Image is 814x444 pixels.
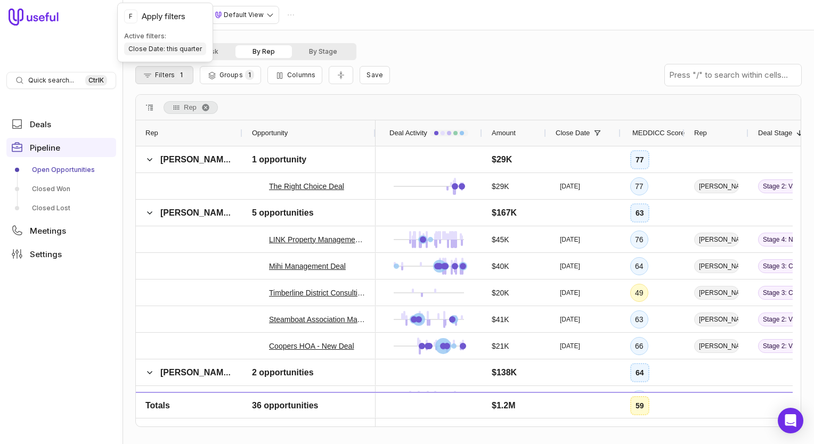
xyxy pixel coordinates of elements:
[269,393,366,406] a: The Coral Company Nationals
[635,286,644,299] div: 49
[85,75,107,86] kbd: Ctrl K
[635,313,644,326] div: 63
[6,161,116,178] a: Open Opportunities
[28,76,74,85] span: Quick search...
[245,70,254,80] span: 1
[635,340,644,352] div: 66
[694,233,739,246] span: [PERSON_NAME]
[492,260,509,273] span: $40K
[184,101,197,114] span: Rep
[389,127,427,139] span: Deal Activity
[252,207,314,219] span: 5 opportunities
[492,286,509,299] span: $20K
[632,127,685,139] span: MEDDICC Score
[492,127,516,139] span: Amount
[135,66,193,84] button: Filter Pipeline
[560,262,580,270] time: [DATE]
[694,259,739,273] span: [PERSON_NAME]
[492,313,509,326] span: $41K
[200,66,261,84] button: Group Pipeline
[636,366,644,379] div: 64
[164,101,218,114] div: Row Groups
[329,66,353,85] button: Collapse all rows
[160,155,232,164] span: [PERSON_NAME]
[636,153,644,166] div: 77
[155,71,175,79] span: Filters
[6,244,116,264] a: Settings
[30,144,60,152] span: Pipeline
[560,289,580,297] time: [DATE]
[360,66,390,84] button: Create a new saved view
[694,392,739,406] span: [PERSON_NAME]
[6,138,116,157] a: Pipeline
[6,180,116,198] a: Closed Won
[160,368,232,377] span: [PERSON_NAME]
[252,127,288,139] span: Opportunity
[560,235,580,244] time: [DATE]
[556,127,590,139] span: Close Date
[560,395,580,404] time: [DATE]
[287,71,315,79] span: Columns
[6,114,116,134] a: Deals
[219,71,243,79] span: Groups
[269,233,366,246] a: LINK Property Management - New Deal
[30,227,66,235] span: Meetings
[124,43,206,55] div: Close Date: this quarter
[124,10,137,23] kbd: F
[635,180,644,193] div: 77
[124,10,206,23] div: Apply filters
[177,70,186,80] span: 1
[694,286,739,300] span: [PERSON_NAME]
[694,179,739,193] span: [PERSON_NAME]
[560,342,580,350] time: [DATE]
[694,313,739,326] span: [PERSON_NAME]
[492,366,517,379] span: $138K
[492,180,509,193] span: $29K
[492,340,509,352] span: $21K
[636,207,644,219] div: 63
[252,366,314,379] span: 2 opportunities
[665,64,801,86] input: Press "/" to search within cells...
[560,315,580,324] time: [DATE]
[145,127,158,139] span: Rep
[6,221,116,240] a: Meetings
[492,153,512,166] span: $29K
[367,71,383,79] span: Save
[164,101,218,114] span: Rep. Press ENTER to sort. Press DELETE to remove
[30,250,62,258] span: Settings
[492,233,509,246] span: $45K
[30,120,51,128] span: Deals
[124,32,206,40] div: Active filters:
[778,408,803,433] div: Open Intercom Messenger
[269,340,354,352] a: Coopers HOA - New Deal
[6,161,116,217] div: Pipeline submenu
[560,182,580,191] time: [DATE]
[635,260,644,273] div: 64
[283,7,299,23] button: Actions
[492,393,509,406] span: $48K
[694,127,707,139] span: Rep
[269,260,346,273] a: Mihi Management Deal
[630,120,675,146] div: MEDDICC Score
[269,313,366,326] a: Steamboat Association Management Deal
[758,127,792,139] span: Deal Stage
[269,286,366,299] a: Timberline District Consulting - New Deal
[635,233,644,246] div: 76
[252,153,306,166] span: 1 opportunity
[6,200,116,217] a: Closed Lost
[269,180,344,193] a: The Right Choice Deal
[694,339,739,353] span: [PERSON_NAME]
[160,208,232,217] span: [PERSON_NAME]
[635,393,644,406] div: 61
[492,207,517,219] span: $167K
[267,66,322,84] button: Columns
